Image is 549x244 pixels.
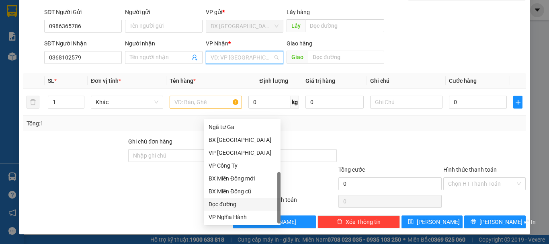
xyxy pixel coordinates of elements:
[68,56,108,64] span: 0973380274 -
[204,172,281,185] div: BX Miền Đông mới
[125,39,203,48] div: Người nhận
[209,148,276,157] div: VP [GEOGRAPHIC_DATA]
[211,20,279,32] span: BX Quảng Ngãi
[44,39,122,48] div: SĐT Người Nhận
[287,9,310,15] span: Lấy hàng
[443,166,497,173] label: Hình thức thanh toán
[170,78,196,84] span: Tên hàng
[204,198,281,211] div: Dọc đường
[259,78,288,84] span: Định lượng
[128,149,231,162] input: Ghi chú đơn hàng
[27,96,39,109] button: delete
[96,96,158,108] span: Khác
[204,121,281,133] div: Ngã tư Ga
[287,51,308,64] span: Giao
[209,187,276,196] div: BX Miền Đông cũ
[204,211,281,223] div: VP Nghĩa Hành
[464,215,526,228] button: printer[PERSON_NAME] và In
[305,96,363,109] input: 0
[291,96,299,109] span: kg
[417,217,460,226] span: [PERSON_NAME]
[91,78,121,84] span: Đơn vị tính
[29,28,112,43] span: BX Quảng Ngãi ĐT:
[209,213,276,221] div: VP Nghĩa Hành
[15,46,90,54] span: BX [GEOGRAPHIC_DATA] -
[44,8,122,16] div: SĐT Người Gửi
[318,215,400,228] button: deleteXóa Thông tin
[204,185,281,198] div: BX Miền Đông cũ
[513,96,522,109] button: plus
[128,138,172,145] label: Ghi chú đơn hàng
[305,78,335,84] span: Giá trị hàng
[308,51,384,64] input: Dọc đường
[29,28,112,43] span: 0941 78 2525
[204,146,281,159] div: VP Hà Nội
[408,219,414,225] span: save
[209,123,276,131] div: Ngã tư Ga
[209,135,276,144] div: BX [GEOGRAPHIC_DATA]
[402,215,463,228] button: save[PERSON_NAME]
[449,78,477,84] span: Cước hàng
[287,19,305,32] span: Lấy
[471,219,476,225] span: printer
[209,200,276,209] div: Dọc đường
[367,73,446,89] th: Ghi chú
[514,99,522,105] span: plus
[209,174,276,183] div: BX Miền Đông mới
[305,19,384,32] input: Dọc đường
[206,8,283,16] div: VP gửi
[337,219,342,225] span: delete
[204,133,281,146] div: BX Quảng Ngãi
[3,56,108,64] span: Nhận:
[346,217,381,226] span: Xóa Thông tin
[27,119,213,128] div: Tổng: 1
[479,217,536,226] span: [PERSON_NAME] và In
[20,56,108,64] span: Dọc đường -
[3,6,27,42] img: logo
[287,40,312,47] span: Giao hàng
[254,195,338,209] div: Chưa thanh toán
[48,78,54,84] span: SL
[338,166,365,173] span: Tổng cước
[56,56,108,64] span: TỐT
[370,96,442,109] input: Ghi Chú
[3,46,15,54] span: Gửi:
[209,161,276,170] div: VP Công Ty
[204,159,281,172] div: VP Công Ty
[29,4,109,27] strong: CÔNG TY CP BÌNH TÂM
[170,96,242,109] input: VD: Bàn, Ghế
[191,54,198,61] span: user-add
[206,40,228,47] span: VP Nhận
[125,8,203,16] div: Người gửi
